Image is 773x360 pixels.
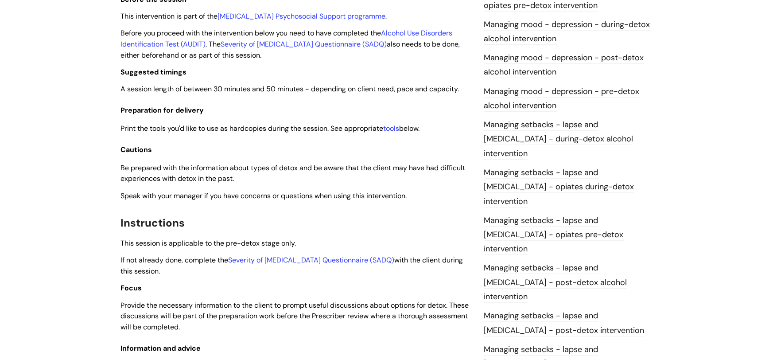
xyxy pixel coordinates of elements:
span: Focus [121,283,142,293]
span: Print the tools you'd like to use as hardcopies during the session. See appropriate below. [121,124,420,133]
span: Suggested timings [121,67,187,77]
a: Managing setbacks - lapse and [MEDICAL_DATA] - post-detox alcohol intervention [484,262,627,303]
span: If not already done, complete the with the client during this session. [121,255,463,276]
span: Cautions [121,145,152,154]
span: Provide the necessary information to the client to prompt useful discussions about options for de... [121,301,469,332]
span: This session is applicable to the pre-detox stage only. [121,239,296,248]
a: Managing setbacks - lapse and [MEDICAL_DATA] - during-detox alcohol intervention [484,119,633,160]
span: Information and advice [121,344,201,353]
span: Before you proceed with the intervention below you need to have completed the . The also needs to... [121,28,460,60]
span: Preparation for delivery [121,106,204,115]
a: Managing setbacks - lapse and [MEDICAL_DATA] - post-detox intervention [484,310,645,336]
a: [MEDICAL_DATA] Psychosocial Support programme [218,12,386,21]
a: Managing setbacks - lapse and [MEDICAL_DATA] - opiates during-detox intervention [484,167,634,207]
a: Managing mood - depression - pre-detox alcohol intervention [484,86,640,112]
a: Managing setbacks - lapse and [MEDICAL_DATA] - opiates pre-detox intervention [484,215,624,255]
a: Managing mood - depression - during-detox alcohol intervention [484,19,650,45]
a: Severity of [MEDICAL_DATA] Questionnaire (SADQ) [229,255,395,265]
a: tools [384,124,400,133]
span: Instructions [121,216,185,230]
a: Severity of [MEDICAL_DATA] Questionnaire (SADQ) [221,39,387,49]
span: This intervention is part of the . [121,12,387,21]
a: Managing mood - depression - post-detox alcohol intervention [484,52,644,78]
span: A session length of between 30 minutes and 50 minutes - depending on client need, pace and capacity. [121,84,459,94]
span: Speak with your manager if you have concerns or questions when using this intervention. [121,191,407,200]
span: Be prepared with the information about types of detox and be aware that the client may have had d... [121,163,466,184]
